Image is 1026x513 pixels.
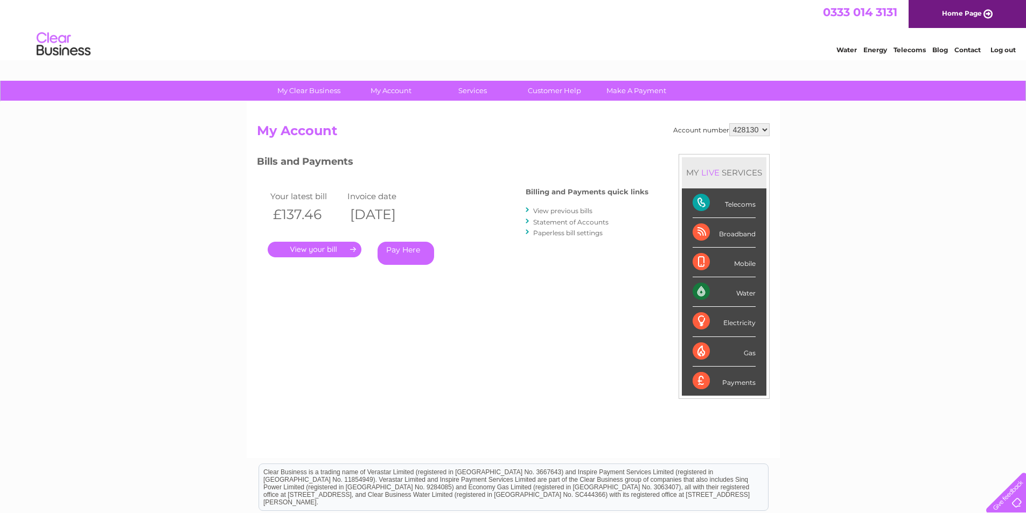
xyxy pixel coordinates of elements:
[693,188,756,218] div: Telecoms
[428,81,517,101] a: Services
[533,218,609,226] a: Statement of Accounts
[268,203,345,226] th: £137.46
[836,46,857,54] a: Water
[673,123,770,136] div: Account number
[693,218,756,248] div: Broadband
[345,203,422,226] th: [DATE]
[533,229,603,237] a: Paperless bill settings
[36,28,91,61] img: logo.png
[259,6,768,52] div: Clear Business is a trading name of Verastar Limited (registered in [GEOGRAPHIC_DATA] No. 3667643...
[693,367,756,396] div: Payments
[932,46,948,54] a: Blog
[954,46,981,54] a: Contact
[592,81,681,101] a: Make A Payment
[257,154,648,173] h3: Bills and Payments
[268,242,361,257] a: .
[990,46,1016,54] a: Log out
[378,242,434,265] a: Pay Here
[345,189,422,203] td: Invoice date
[268,189,345,203] td: Your latest bill
[823,5,897,19] a: 0333 014 3131
[693,307,756,336] div: Electricity
[693,277,756,307] div: Water
[693,248,756,277] div: Mobile
[863,46,887,54] a: Energy
[510,81,599,101] a: Customer Help
[257,123,770,144] h2: My Account
[699,167,722,178] div: LIVE
[682,157,766,188] div: MY SERVICES
[264,81,353,101] a: My Clear Business
[526,188,648,196] h4: Billing and Payments quick links
[533,207,592,215] a: View previous bills
[346,81,435,101] a: My Account
[894,46,926,54] a: Telecoms
[693,337,756,367] div: Gas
